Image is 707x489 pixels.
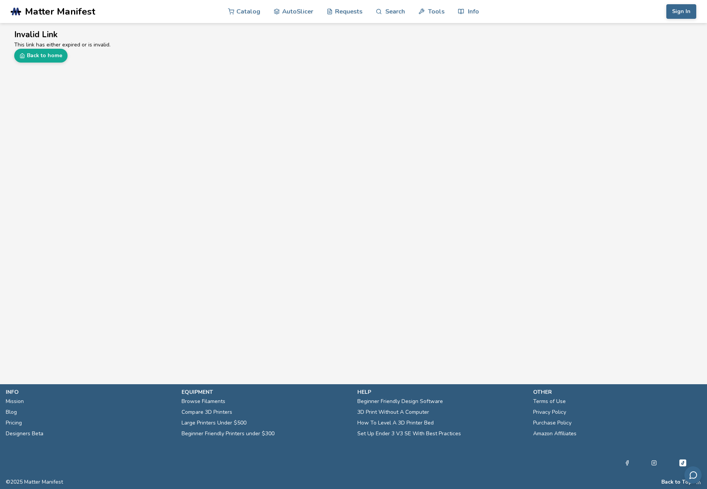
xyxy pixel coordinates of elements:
[533,418,572,428] a: Purchase Policy
[661,479,692,485] button: Back to Top
[624,458,630,468] a: Facebook
[182,418,246,428] a: Large Printers Under $500
[6,479,63,485] span: © 2025 Matter Manifest
[6,418,22,428] a: Pricing
[696,479,701,485] a: RSS Feed
[357,407,429,418] a: 3D Print Without A Computer
[678,458,687,468] a: Tiktok
[357,396,443,407] a: Beginner Friendly Design Software
[357,388,525,396] p: help
[182,407,232,418] a: Compare 3D Printers
[666,4,696,19] button: Sign In
[14,41,693,49] p: This link has either expired or is invalid.
[533,388,701,396] p: other
[651,458,657,468] a: Instagram
[6,428,43,439] a: Designers Beta
[533,396,566,407] a: Terms of Use
[6,407,17,418] a: Blog
[6,388,174,396] p: info
[684,466,702,484] button: Send feedback via email
[357,418,434,428] a: How To Level A 3D Printer Bed
[533,407,566,418] a: Privacy Policy
[182,428,274,439] a: Beginner Friendly Printers under $300
[14,49,68,63] a: Back to home
[182,396,225,407] a: Browse Filaments
[357,428,461,439] a: Set Up Ender 3 V3 SE With Best Practices
[6,396,24,407] a: Mission
[25,6,95,17] span: Matter Manifest
[533,428,577,439] a: Amazon Affiliates
[182,388,350,396] p: equipment
[14,29,693,41] h2: Invalid Link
